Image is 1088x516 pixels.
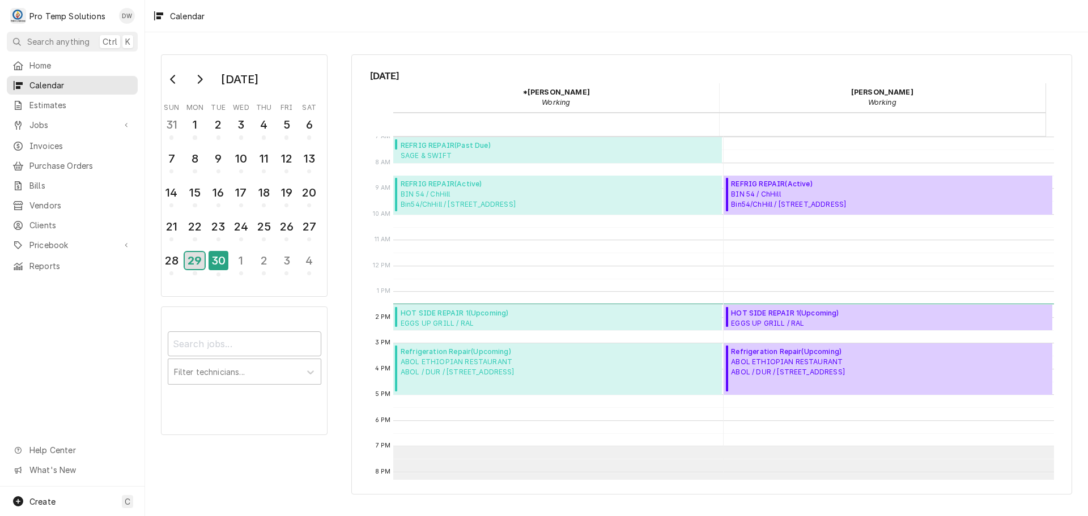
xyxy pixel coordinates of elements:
[278,184,295,201] div: 19
[370,210,394,219] span: 10 AM
[278,150,295,167] div: 12
[393,137,722,163] div: [Service] REFRIG REPAIR SAGE & SWIFT SAGE & SWIFT- DUR Shannon Rd / 3710 Shannon Rd, Durham, NC 2...
[300,150,318,167] div: 13
[372,184,394,193] span: 9 AM
[29,260,132,272] span: Reports
[278,252,295,269] div: 3
[7,76,138,95] a: Calendar
[393,343,722,395] div: Refrigeration Repair(Upcoming)ABOL ETHIOPIAN RESTAURANTABOL / DUR / [STREET_ADDRESS]
[163,252,180,269] div: 28
[125,36,130,48] span: K
[868,98,896,106] em: Working
[522,88,590,96] strong: *[PERSON_NAME]
[29,99,132,111] span: Estimates
[125,496,130,508] span: C
[10,8,26,24] div: P
[29,140,132,152] span: Invoices
[253,99,275,113] th: Thursday
[372,235,394,244] span: 11 AM
[168,321,321,396] div: Calendar Filters
[186,150,203,167] div: 8
[393,137,722,163] div: REFRIG REPAIR(Past Due)SAGE & SWIFTSAGE & SWIFT- DUR [PERSON_NAME] / [STREET_ADDRESS][PERSON_NAME]
[217,70,262,89] div: [DATE]
[373,441,394,450] span: 7 PM
[731,318,911,327] span: EGGS UP GRILL / RAL EGGS UP / RAL / [STREET_ADDRESS][PERSON_NAME]
[29,180,132,191] span: Bills
[373,132,394,141] span: 7 AM
[161,306,328,434] div: Calendar Filters
[724,176,1053,214] div: REFRIG REPAIR(Active)BIN 54 / ChHillBin54/ChHill / [STREET_ADDRESS]
[185,252,205,269] div: 29
[851,88,913,96] strong: [PERSON_NAME]
[372,364,394,373] span: 4 PM
[29,59,132,71] span: Home
[370,261,394,270] span: 12 PM
[300,116,318,133] div: 6
[163,150,180,167] div: 7
[168,331,321,356] input: Search jobs...
[29,160,132,172] span: Purchase Orders
[724,343,1053,395] div: [Service] Refrigeration Repair ABOL ETHIOPIAN RESTAURANT ABOL / DUR / 2945 S Miami Blvd #102, Dur...
[393,176,722,214] div: REFRIG REPAIR(Active)BIN 54 / ChHillBin54/ChHill / [STREET_ADDRESS]
[186,184,203,201] div: 15
[401,189,516,210] span: BIN 54 / ChHill Bin54/ChHill / [STREET_ADDRESS]
[401,151,660,160] span: SAGE & SWIFT SAGE & SWIFT- DUR [PERSON_NAME] / [STREET_ADDRESS][PERSON_NAME]
[229,99,252,113] th: Wednesday
[183,99,207,113] th: Monday
[278,116,295,133] div: 5
[372,158,394,167] span: 8 AM
[188,70,211,88] button: Go to next month
[186,116,203,133] div: 1
[731,347,845,357] span: Refrigeration Repair ( Upcoming )
[210,218,227,235] div: 23
[300,252,318,269] div: 4
[232,184,250,201] div: 17
[210,184,227,201] div: 16
[7,216,138,234] a: Clients
[7,176,138,195] a: Bills
[255,252,273,269] div: 2
[372,390,394,399] span: 5 PM
[103,36,117,48] span: Ctrl
[275,99,298,113] th: Friday
[542,98,570,106] em: Working
[7,56,138,75] a: Home
[29,444,131,456] span: Help Center
[370,69,1054,83] span: [DATE]
[160,99,183,113] th: Sunday
[724,343,1053,395] div: Refrigeration Repair(Upcoming)ABOL ETHIOPIAN RESTAURANTABOL / DUR / [STREET_ADDRESS]
[232,218,250,235] div: 24
[300,184,318,201] div: 20
[7,460,138,479] a: Go to What's New
[724,176,1053,214] div: [Service] REFRIG REPAIR BIN 54 / ChHill Bin54/ChHill / 1201 Raleigh Rd, Chapel Hill, NC 27517 ID:...
[29,464,131,476] span: What's New
[401,347,515,357] span: Refrigeration Repair ( Upcoming )
[401,179,516,189] span: REFRIG REPAIR ( Active )
[393,83,720,112] div: *Kevin Williams - Working
[278,218,295,235] div: 26
[29,239,115,251] span: Pricebook
[300,218,318,235] div: 27
[731,189,846,210] span: BIN 54 / ChHill Bin54/ChHill / [STREET_ADDRESS]
[401,308,581,318] span: HOT SIDE REPAIR 1 ( Upcoming )
[401,140,660,151] span: REFRIG REPAIR ( Past Due )
[10,8,26,24] div: Pro Temp Solutions's Avatar
[393,343,722,395] div: [Service] Refrigeration Repair ABOL ETHIOPIAN RESTAURANT ABOL / DUR / 2945 S Miami Blvd #102, Dur...
[29,219,132,231] span: Clients
[372,313,394,322] span: 2 PM
[161,54,328,297] div: Calendar Day Picker
[731,179,846,189] span: REFRIG REPAIR ( Active )
[372,467,394,476] span: 8 PM
[119,8,135,24] div: Dana Williams's Avatar
[393,305,722,331] div: [Service] HOT SIDE REPAIR 1 EGGS UP GRILL / RAL EGGS UP / RAL / 6820 Davis Cir, Raleigh, NC 27613...
[255,184,273,201] div: 18
[210,150,227,167] div: 9
[7,116,138,134] a: Go to Jobs
[163,218,180,235] div: 21
[7,236,138,254] a: Go to Pricebook
[719,83,1045,112] div: Dakota Williams - Working
[731,357,845,377] span: ABOL ETHIOPIAN RESTAURANT ABOL / DUR / [STREET_ADDRESS]
[232,150,250,167] div: 10
[186,218,203,235] div: 22
[401,318,581,327] span: EGGS UP GRILL / RAL EGGS UP / RAL / [STREET_ADDRESS][PERSON_NAME]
